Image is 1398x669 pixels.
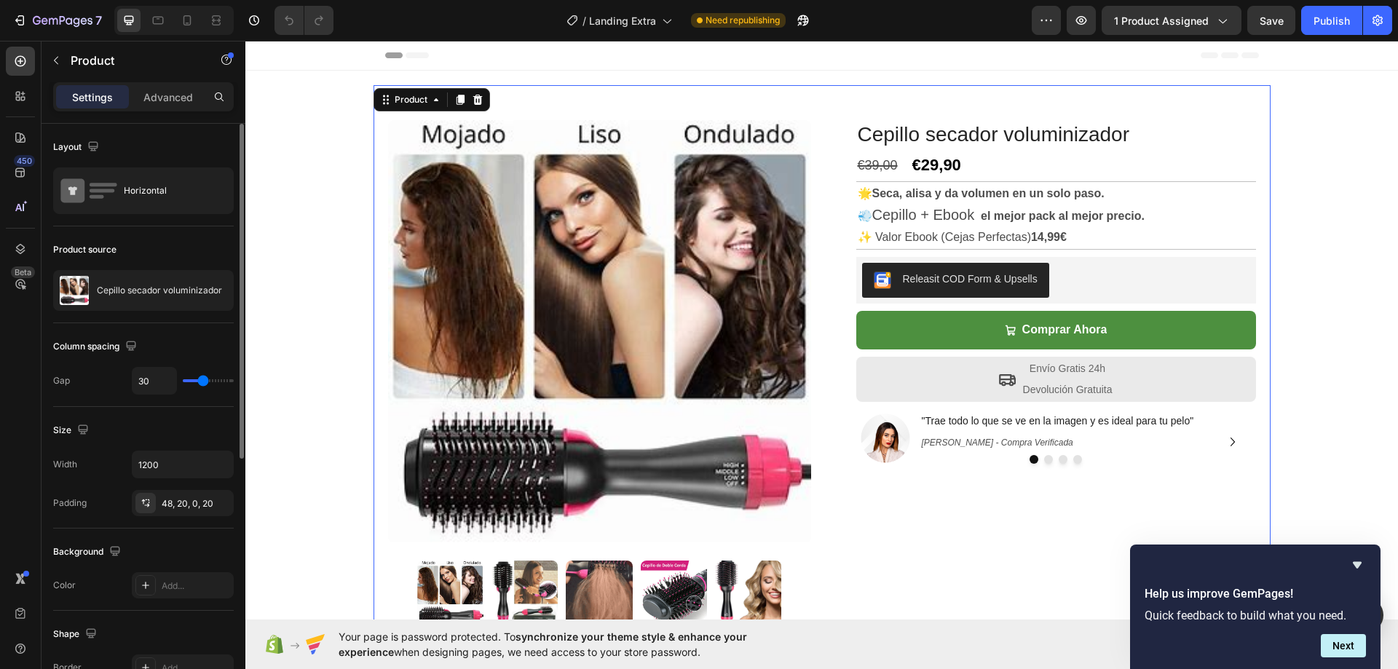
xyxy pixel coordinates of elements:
div: Shape [53,625,100,644]
span: 1 product assigned [1114,13,1209,28]
span: Landing Extra [589,13,656,28]
p: ✨ Valor Ebook (Cejas Perfectas) [612,186,1009,207]
button: Dot [813,414,822,423]
div: 48, 20, 0, 20 [162,497,230,510]
div: Releasit COD Form & Upsells [657,231,792,246]
img: Cepillo secador voluminizador [470,520,536,586]
span: Your page is password protected. To when designing pages, we need access to your store password. [339,629,804,660]
div: Gap [53,374,70,387]
p: 7 [95,12,102,29]
p: 🌟 [612,143,1009,164]
span: Save [1260,15,1284,27]
p: Product [71,52,194,69]
input: Auto [133,368,176,394]
button: Publish [1301,6,1362,35]
i: [PERSON_NAME] - Compra Verificada [676,397,828,407]
div: Background [53,542,124,562]
div: Padding [53,496,87,510]
span: Devolución Gratuita [778,343,867,355]
div: 450 [14,155,35,167]
button: 1 product assigned [1102,6,1241,35]
button: Dot [799,414,807,423]
span: synchronize your theme style & enhance your experience [339,630,747,658]
div: Help us improve GemPages! [1145,556,1366,657]
div: Product [146,52,185,66]
span: / [582,13,586,28]
span: Cepillo + Ebook [627,166,730,182]
strong: 14,99€ [786,190,821,202]
h2: Help us improve GemPages! [1145,585,1366,603]
div: €29,90 [666,108,717,140]
h1: Cepillo secador voluminizador [611,79,1011,108]
strong: Seca, alisa y da volumen en un solo paso. [627,146,859,159]
span: "Trae todo lo que se ve en la imagen y es ideal para tu pelo" [676,374,949,386]
img: CKKYs5695_ICEAE=.webp [628,231,646,248]
p: Advanced [143,90,193,105]
button: Hide survey [1348,556,1366,574]
div: Width [53,458,77,471]
div: Column spacing [53,337,140,357]
button: Carousel Next Arrow [976,389,999,413]
img: product feature img [60,276,89,305]
div: Publish [1314,13,1350,28]
div: Color [53,579,76,592]
div: Horizontal [124,174,213,207]
button: Releasit COD Form & Upsells [617,222,804,257]
button: Dot [784,414,793,423]
button: Next question [1321,634,1366,657]
iframe: Design area [245,41,1398,619]
div: Size [53,421,92,440]
span: Envío Gratis 24h [784,322,860,333]
input: Auto [133,451,233,478]
p: Cepillo secador voluminizador [97,285,222,296]
p: Settings [72,90,113,105]
span: Need republishing [706,14,780,27]
button: Save [1247,6,1295,35]
div: Beta [11,266,35,278]
div: Product source [53,243,116,256]
img: gempages_564986882430075915-b7a7714c-177e-46b3-9f15-fffbd12fd6df.png [611,368,669,427]
button: 7 [6,6,108,35]
strong: el mejor pack al mejor precio. [735,169,899,181]
p: 💨 [612,164,1009,186]
button: Comprar Ahora [611,270,1011,309]
button: Dot [828,414,837,423]
div: Layout [53,138,102,157]
div: Comprar Ahora [777,279,862,300]
div: Undo/Redo [275,6,333,35]
div: Add... [162,579,230,593]
div: €39,00 [611,111,654,138]
p: Quick feedback to build what you need. [1145,609,1366,622]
